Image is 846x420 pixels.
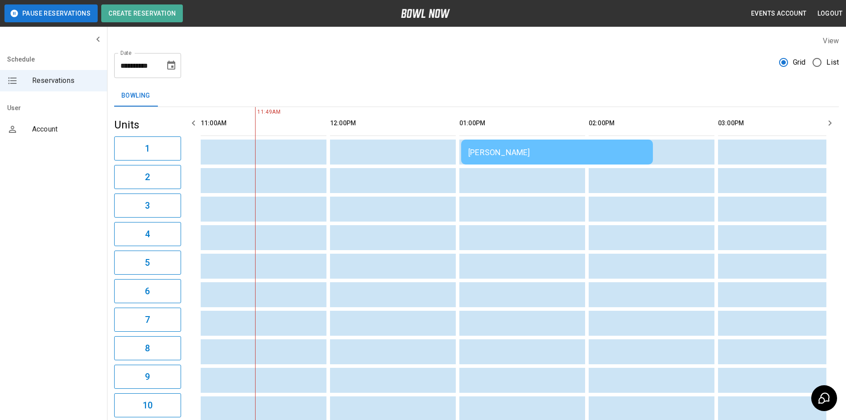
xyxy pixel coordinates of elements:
[468,148,646,157] div: [PERSON_NAME]
[114,279,181,303] button: 6
[145,341,150,355] h6: 8
[114,222,181,246] button: 4
[145,227,150,241] h6: 4
[589,111,714,136] th: 02:00PM
[826,57,839,68] span: List
[32,75,100,86] span: Reservations
[114,165,181,189] button: 2
[823,37,839,45] label: View
[201,111,326,136] th: 11:00AM
[143,398,153,412] h6: 10
[4,4,98,22] button: Pause Reservations
[145,198,150,213] h6: 3
[114,251,181,275] button: 5
[330,111,456,136] th: 12:00PM
[145,313,150,327] h6: 7
[747,5,810,22] button: Events Account
[793,57,806,68] span: Grid
[32,124,100,135] span: Account
[162,57,180,74] button: Choose date, selected date is Aug 12, 2025
[114,308,181,332] button: 7
[101,4,183,22] button: Create Reservation
[145,141,150,156] h6: 1
[145,255,150,270] h6: 5
[814,5,846,22] button: Logout
[114,136,181,161] button: 1
[114,365,181,389] button: 9
[114,85,157,107] button: Bowling
[145,170,150,184] h6: 2
[145,284,150,298] h6: 6
[114,118,181,132] h5: Units
[114,85,839,107] div: inventory tabs
[459,111,585,136] th: 01:00PM
[114,336,181,360] button: 8
[401,9,450,18] img: logo
[145,370,150,384] h6: 9
[114,393,181,417] button: 10
[255,108,257,117] span: 11:49AM
[114,194,181,218] button: 3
